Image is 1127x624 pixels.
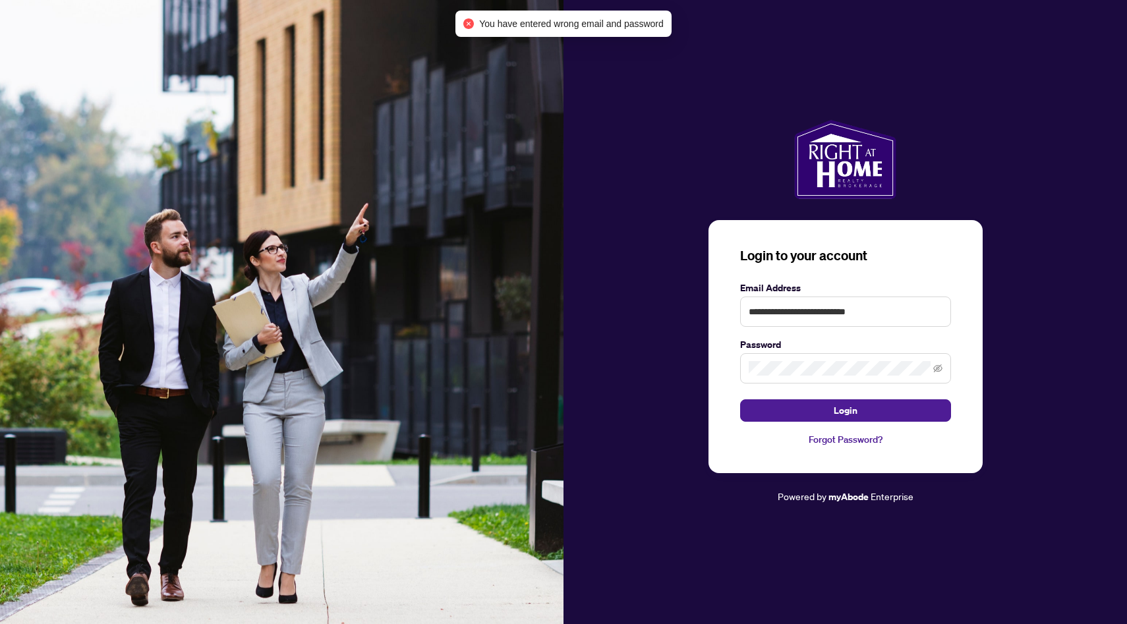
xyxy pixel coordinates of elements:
[740,337,951,352] label: Password
[740,432,951,447] a: Forgot Password?
[828,490,869,504] a: myAbode
[871,490,913,502] span: Enterprise
[933,364,942,373] span: eye-invisible
[778,490,826,502] span: Powered by
[479,16,664,31] span: You have entered wrong email and password
[794,120,896,199] img: ma-logo
[463,18,474,29] span: close-circle
[740,246,951,265] h3: Login to your account
[740,399,951,422] button: Login
[834,400,857,421] span: Login
[740,281,951,295] label: Email Address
